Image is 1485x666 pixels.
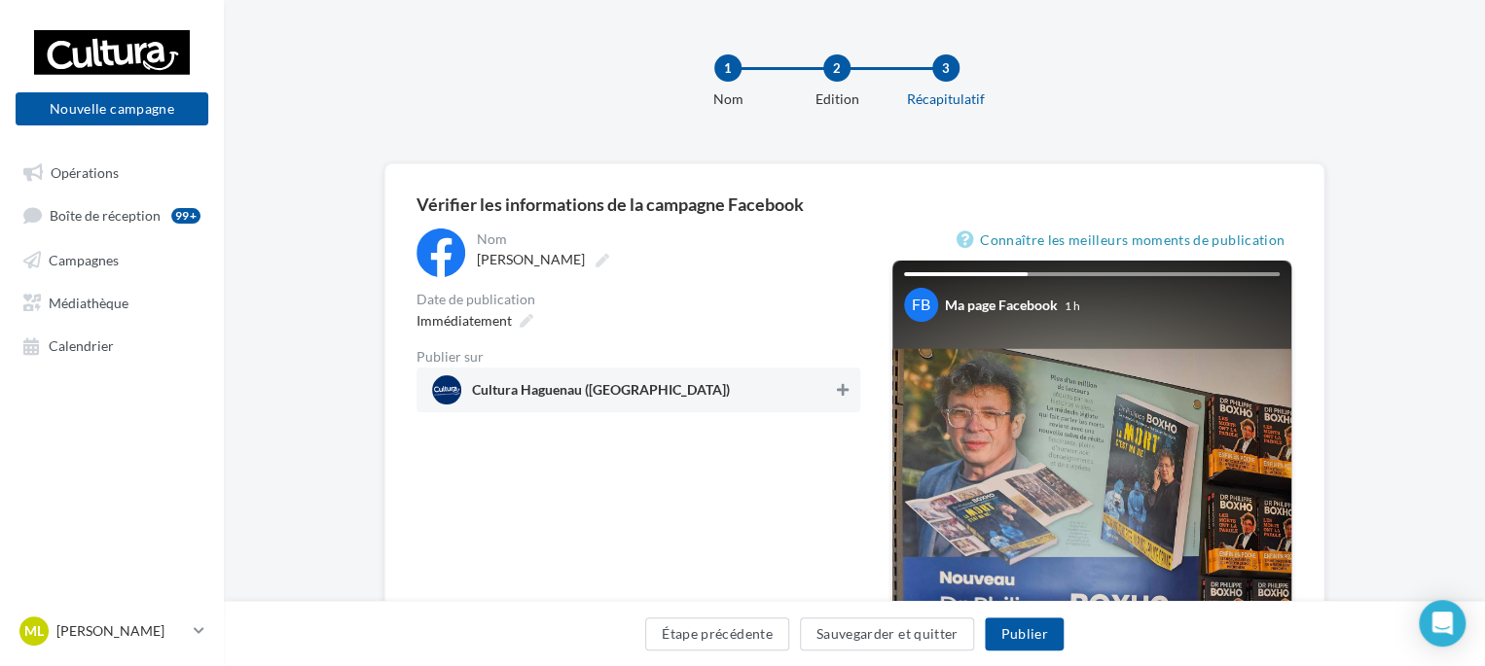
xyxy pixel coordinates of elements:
[16,92,208,125] button: Nouvelle campagne
[417,312,512,329] span: Immédiatement
[12,154,212,189] a: Opérations
[823,54,851,82] div: 2
[12,327,212,362] a: Calendrier
[957,228,1292,252] a: Connaître les meilleurs moments de publication
[12,196,212,232] a: Boîte de réception99+
[417,195,1292,213] div: Vérifier les informations de la campagne Facebook
[51,163,119,180] span: Opérations
[985,617,1063,650] button: Publier
[1065,298,1080,314] div: 1 h
[12,284,212,319] a: Médiathèque
[171,208,200,224] div: 99+
[417,293,860,306] div: Date de publication
[666,89,790,109] div: Nom
[50,207,161,224] span: Boîte de réception
[884,89,1008,109] div: Récapitulatif
[49,294,128,310] span: Médiathèque
[714,54,742,82] div: 1
[472,383,730,404] span: Cultura Haguenau ([GEOGRAPHIC_DATA])
[645,617,789,650] button: Étape précédente
[477,251,585,267] span: [PERSON_NAME]
[12,241,212,276] a: Campagnes
[24,621,44,641] span: ML
[800,617,975,650] button: Sauvegarder et quitter
[1419,600,1466,647] div: Open Intercom Messenger
[56,621,186,641] p: [PERSON_NAME]
[49,251,119,267] span: Campagnes
[477,232,856,246] div: Nom
[49,337,114,354] span: Calendrier
[775,89,899,109] div: Edition
[417,350,860,364] div: Publier sur
[932,54,960,82] div: 3
[16,613,208,649] a: ML [PERSON_NAME]
[904,288,938,322] div: FB
[945,296,1058,315] div: Ma page Facebook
